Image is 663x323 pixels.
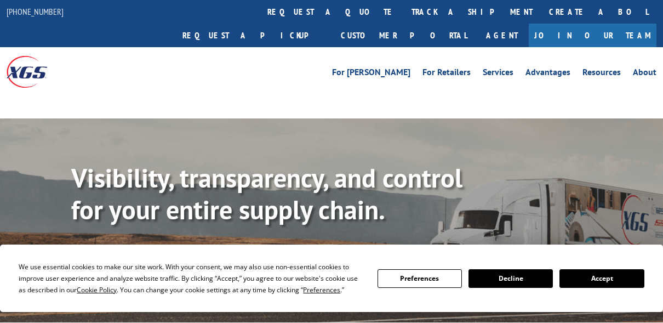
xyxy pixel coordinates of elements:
[468,269,553,288] button: Decline
[71,161,462,226] b: Visibility, transparency, and control for your entire supply chain.
[7,6,64,17] a: [PHONE_NUMBER]
[77,285,117,294] span: Cookie Policy
[174,24,333,47] a: Request a pickup
[633,68,656,80] a: About
[525,68,570,80] a: Advantages
[303,285,340,294] span: Preferences
[475,24,529,47] a: Agent
[19,261,364,296] div: We use essential cookies to make our site work. With your consent, we may also use non-essential ...
[332,68,410,80] a: For [PERSON_NAME]
[483,68,513,80] a: Services
[333,24,475,47] a: Customer Portal
[378,269,462,288] button: Preferences
[559,269,644,288] button: Accept
[529,24,656,47] a: Join Our Team
[582,68,621,80] a: Resources
[422,68,471,80] a: For Retailers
